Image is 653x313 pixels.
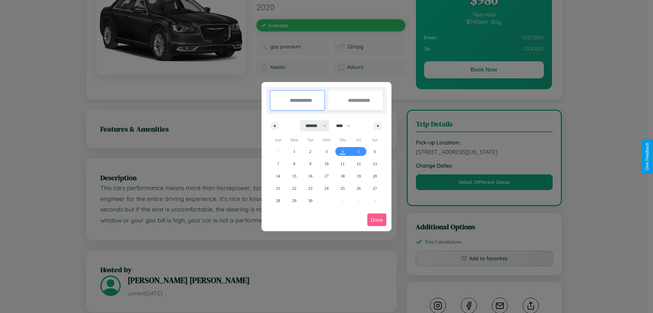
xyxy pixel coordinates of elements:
[277,158,279,170] span: 7
[276,182,280,194] span: 21
[373,158,377,170] span: 13
[325,145,328,158] span: 3
[286,170,302,182] button: 15
[270,135,286,145] span: Sun
[335,145,351,158] button: 4
[351,135,367,145] span: Fri
[335,135,351,145] span: Thu
[367,170,383,182] button: 20
[308,194,313,207] span: 30
[318,158,334,170] button: 10
[286,158,302,170] button: 8
[302,194,318,207] button: 30
[367,182,383,194] button: 27
[270,170,286,182] button: 14
[358,145,360,158] span: 5
[367,145,383,158] button: 6
[340,170,345,182] span: 18
[374,145,376,158] span: 6
[286,182,302,194] button: 22
[286,135,302,145] span: Mon
[341,158,345,170] span: 11
[645,143,650,170] div: Give Feedback
[318,182,334,194] button: 24
[367,214,386,226] button: Done
[324,158,329,170] span: 10
[302,145,318,158] button: 2
[351,145,367,158] button: 5
[308,170,313,182] span: 16
[335,158,351,170] button: 11
[335,182,351,194] button: 25
[351,182,367,194] button: 26
[324,170,329,182] span: 17
[292,182,296,194] span: 22
[293,145,295,158] span: 1
[286,145,302,158] button: 1
[286,194,302,207] button: 29
[324,182,329,194] span: 24
[341,145,344,158] span: 4
[318,170,334,182] button: 17
[309,145,312,158] span: 2
[270,158,286,170] button: 7
[302,158,318,170] button: 9
[276,170,280,182] span: 14
[293,158,295,170] span: 8
[276,194,280,207] span: 28
[318,145,334,158] button: 3
[351,158,367,170] button: 12
[270,182,286,194] button: 21
[340,182,345,194] span: 25
[373,182,377,194] span: 27
[292,194,296,207] span: 29
[373,170,377,182] span: 20
[351,170,367,182] button: 19
[367,135,383,145] span: Sat
[367,158,383,170] button: 13
[357,182,361,194] span: 26
[308,182,313,194] span: 23
[357,158,361,170] span: 12
[357,170,361,182] span: 19
[270,194,286,207] button: 28
[318,135,334,145] span: Wed
[302,170,318,182] button: 16
[309,158,312,170] span: 9
[302,135,318,145] span: Tue
[292,170,296,182] span: 15
[335,170,351,182] button: 18
[302,182,318,194] button: 23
